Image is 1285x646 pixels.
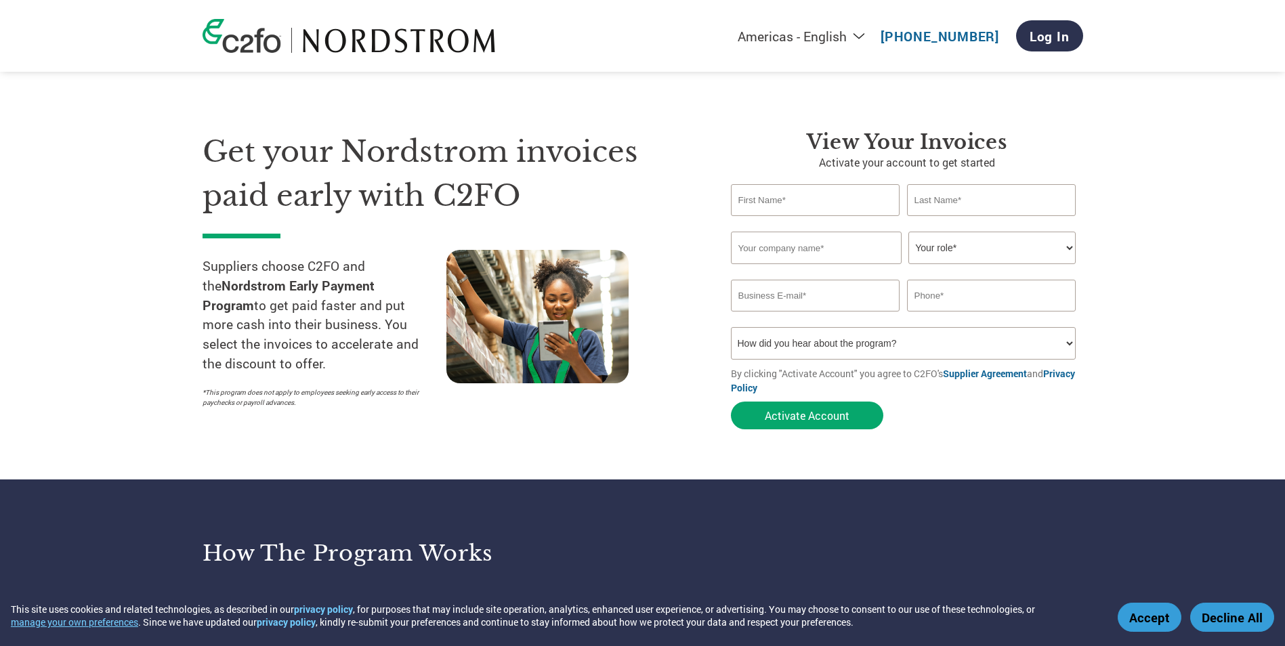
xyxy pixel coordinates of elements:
[1190,603,1274,632] button: Decline All
[11,616,138,628] button: manage your own preferences
[302,28,497,53] img: Nordstrom
[1118,603,1181,632] button: Accept
[731,130,1083,154] h3: View Your Invoices
[731,367,1075,394] a: Privacy Policy
[203,257,446,374] p: Suppliers choose C2FO and the to get paid faster and put more cash into their business. You selec...
[257,616,316,628] a: privacy policy
[446,250,629,383] img: supply chain worker
[203,387,433,408] p: *This program does not apply to employees seeking early access to their paychecks or payroll adva...
[731,280,900,311] input: Invalid Email format
[731,217,900,226] div: Invalid first name or first name is too long
[943,367,1027,380] a: Supplier Agreement
[203,540,626,567] h3: How the program works
[203,130,690,217] h1: Get your Nordstrom invoices paid early with C2FO
[203,19,281,53] img: c2fo logo
[11,603,1098,628] div: This site uses cookies and related technologies, as described in our , for purposes that may incl...
[731,366,1083,395] p: By clicking "Activate Account" you agree to C2FO's and
[294,603,353,616] a: privacy policy
[731,154,1083,171] p: Activate your account to get started
[731,402,883,429] button: Activate Account
[908,232,1076,264] select: Title/Role
[907,217,1076,226] div: Invalid last name or last name is too long
[731,184,900,216] input: First Name*
[907,280,1076,311] input: Phone*
[1016,20,1083,51] a: Log In
[203,277,375,314] strong: Nordstrom Early Payment Program
[731,232,902,264] input: Your company name*
[907,313,1076,322] div: Inavlid Phone Number
[907,184,1076,216] input: Last Name*
[881,28,999,45] a: [PHONE_NUMBER]
[731,265,1076,274] div: Invalid company name or company name is too long
[731,313,900,322] div: Inavlid Email Address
